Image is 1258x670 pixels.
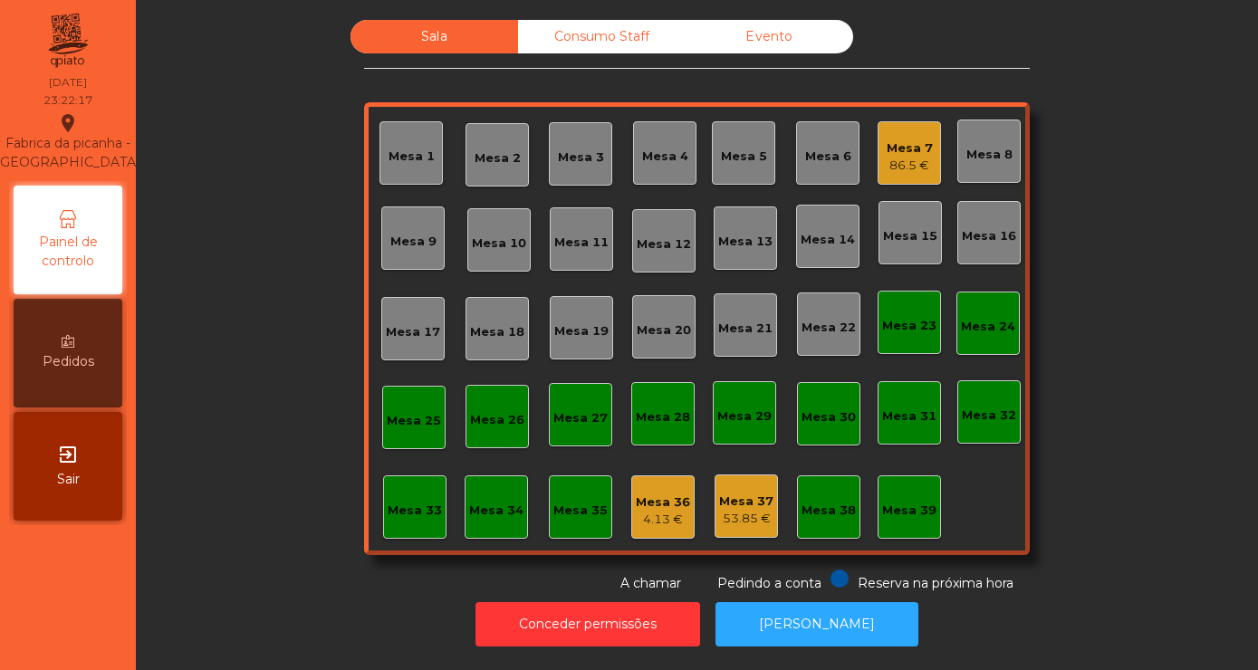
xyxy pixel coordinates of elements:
[43,92,92,109] div: 23:22:17
[637,235,691,254] div: Mesa 12
[553,409,608,427] div: Mesa 27
[802,502,856,520] div: Mesa 38
[802,408,856,426] div: Mesa 30
[802,319,856,337] div: Mesa 22
[636,493,690,512] div: Mesa 36
[390,233,437,251] div: Mesa 9
[49,74,87,91] div: [DATE]
[470,323,524,341] div: Mesa 18
[386,323,440,341] div: Mesa 17
[636,511,690,529] div: 4.13 €
[475,602,700,646] button: Conceder permissões
[717,407,772,426] div: Mesa 29
[43,352,94,371] span: Pedidos
[18,233,118,271] span: Painel de controlo
[389,148,435,166] div: Mesa 1
[475,149,521,167] div: Mesa 2
[554,322,609,340] div: Mesa 19
[715,602,918,646] button: [PERSON_NAME]
[57,112,79,134] i: location_on
[887,157,933,175] div: 86.5 €
[718,233,773,251] div: Mesa 13
[882,407,936,426] div: Mesa 31
[57,470,80,489] span: Sair
[636,408,690,426] div: Mesa 28
[351,20,518,53] div: Sala
[962,407,1016,425] div: Mesa 32
[721,148,767,166] div: Mesa 5
[719,493,773,511] div: Mesa 37
[558,148,604,167] div: Mesa 3
[858,575,1013,591] span: Reserva na próxima hora
[637,321,691,340] div: Mesa 20
[883,227,937,245] div: Mesa 15
[717,575,821,591] span: Pedindo a conta
[472,234,526,253] div: Mesa 10
[469,502,523,520] div: Mesa 34
[962,227,1016,245] div: Mesa 16
[882,502,936,520] div: Mesa 39
[718,320,773,338] div: Mesa 21
[554,234,609,252] div: Mesa 11
[805,148,851,166] div: Mesa 6
[518,20,686,53] div: Consumo Staff
[961,318,1015,336] div: Mesa 24
[887,139,933,158] div: Mesa 7
[966,146,1013,164] div: Mesa 8
[388,502,442,520] div: Mesa 33
[719,510,773,528] div: 53.85 €
[620,575,681,591] span: A chamar
[57,444,79,465] i: exit_to_app
[553,502,608,520] div: Mesa 35
[882,317,936,335] div: Mesa 23
[801,231,855,249] div: Mesa 14
[470,411,524,429] div: Mesa 26
[686,20,853,53] div: Evento
[387,412,441,430] div: Mesa 25
[45,9,90,72] img: qpiato
[642,148,688,166] div: Mesa 4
